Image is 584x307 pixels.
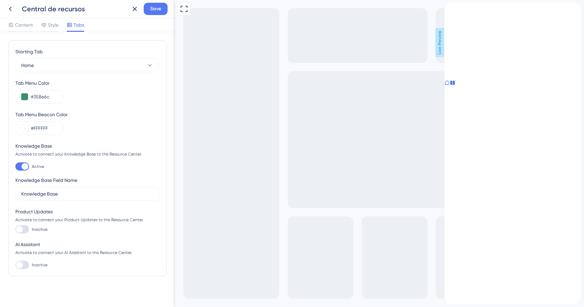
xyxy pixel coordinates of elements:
span: Inactive [32,227,48,232]
span: Live Preview [260,28,269,57]
span: Style [48,21,59,29]
div: Activate to connect your AI Assistant to this Resource Center. [15,250,160,255]
span: Tabs [74,21,84,29]
span: Inactive [32,262,48,268]
div: Activate to connect your Product Updates to this Resource Center. [15,217,160,223]
span: Active [32,164,44,169]
button: Home [15,58,159,72]
div: Tab Menu Color [15,79,160,87]
span: Starting Tab [15,48,43,56]
div: Product Updates [15,208,160,216]
div: Knowledge Base Field Name [15,176,77,184]
span: Home [21,61,34,69]
span: Save [150,5,161,13]
div: Activate to connect your Knowledge Base to this Resource Center. [15,151,160,157]
div: AI Assistant [15,240,160,249]
div: Central de recursos [22,4,126,14]
div: 3 [23,5,29,7]
div: Knowledge Base [15,142,160,150]
span: Content [15,21,33,29]
div: Tab Menu Beacon Color [15,110,160,119]
input: Knowledge Base [21,190,154,198]
button: Save [144,3,168,15]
